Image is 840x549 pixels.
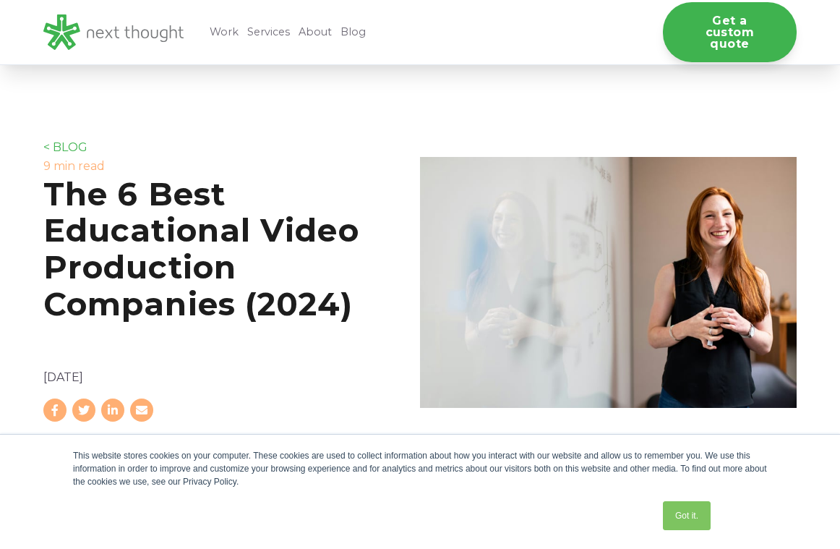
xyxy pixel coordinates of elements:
[43,368,420,387] p: [DATE]
[43,140,87,154] a: < BLOG
[663,501,711,530] a: Got it.
[43,159,105,173] label: 9 min read
[43,176,420,322] h1: The 6 Best Educational Video Production Companies (2024)
[663,2,797,62] a: Get a custom quote
[73,449,767,488] div: This website stores cookies on your computer. These cookies are used to collect information about...
[43,14,184,50] img: LG - NextThought Logo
